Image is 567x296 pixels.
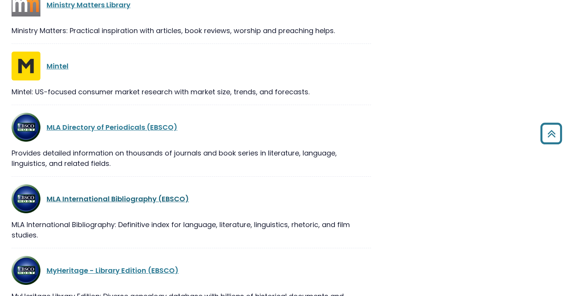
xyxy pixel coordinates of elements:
[47,122,177,132] a: MLA Directory of Periodicals (EBSCO)
[12,219,371,240] div: MLA International Bibliography: Definitive index for language, literature, linguistics, rhetoric,...
[537,126,565,140] a: Back to Top
[12,148,371,169] div: Provides detailed information on thousands of journals and book series in literature, language, l...
[12,87,371,97] div: Mintel: US-focused consumer market research with market size, trends, and forecasts.
[47,266,179,275] a: MyHeritage - Library Edition (EBSCO)
[47,61,69,71] a: Mintel
[12,25,371,36] div: Ministry Matters: Practical inspiration with articles, book reviews, worship and preaching helps.
[47,194,189,204] a: MLA International Bibliography (EBSCO)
